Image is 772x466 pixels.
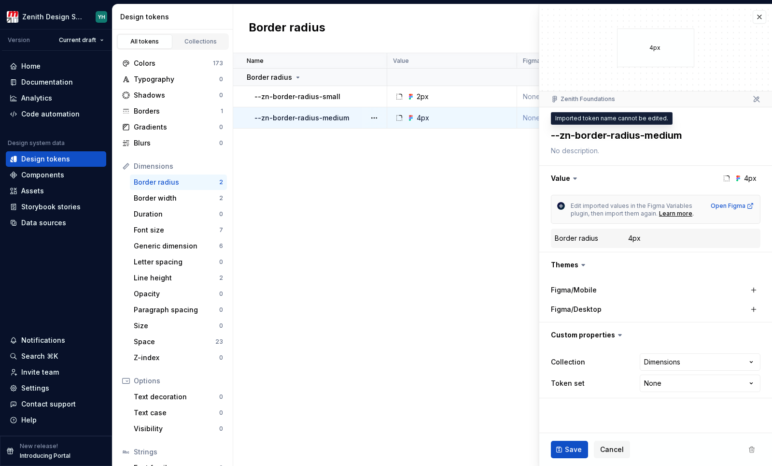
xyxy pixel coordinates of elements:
[134,90,219,100] div: Shadows
[6,167,106,183] a: Components
[118,87,227,103] a: Shadows0
[221,107,223,115] div: 1
[219,393,223,401] div: 0
[551,305,602,314] label: Figma/Desktop
[134,74,219,84] div: Typography
[21,170,64,180] div: Components
[130,254,227,270] a: Letter spacing0
[219,242,223,250] div: 6
[130,350,227,365] a: Z-index0
[55,33,108,47] button: Current draft
[219,226,223,234] div: 7
[120,12,229,22] div: Design tokens
[118,119,227,135] a: Gradients0
[6,183,106,199] a: Assets
[551,112,673,125] div: Imported token name cannot be edited.
[130,238,227,254] a: Generic dimension6
[6,215,106,231] a: Data sources
[134,392,219,402] div: Text decoration
[219,178,223,186] div: 2
[417,113,429,123] div: 4px
[130,270,227,286] a: Line height2
[517,107,623,129] td: None
[254,92,340,102] p: --zn-border-radius-small
[134,138,219,148] div: Blurs
[134,376,223,386] div: Options
[134,337,215,347] div: Space
[219,194,223,202] div: 2
[600,445,624,454] span: Cancel
[21,109,80,119] div: Code automation
[130,389,227,405] a: Text decoration0
[551,441,588,458] button: Save
[571,202,694,217] span: Edit imported values in the Figma Variables plugin, then import them again.
[21,93,52,103] div: Analytics
[20,442,58,450] p: New release!
[134,58,213,68] div: Colors
[219,306,223,314] div: 0
[8,36,30,44] div: Version
[523,57,562,65] p: Figma/Mobile
[6,58,106,74] a: Home
[130,302,227,318] a: Paragraph spacing0
[6,380,106,396] a: Settings
[134,408,219,418] div: Text case
[134,193,219,203] div: Border width
[219,425,223,433] div: 0
[254,113,349,123] p: --zn-border-radius-medium
[134,257,219,267] div: Letter spacing
[21,367,59,377] div: Invite team
[219,354,223,362] div: 0
[118,103,227,119] a: Borders1
[59,36,96,44] span: Current draft
[7,11,18,23] img: e95d57dd-783c-4905-b3fc-0c5af85c8823.png
[249,20,325,37] h2: Border radius
[551,95,615,103] div: Zenith Foundations
[21,399,76,409] div: Contact support
[6,74,106,90] a: Documentation
[215,338,223,346] div: 23
[219,75,223,83] div: 0
[6,151,106,167] a: Design tokens
[21,77,73,87] div: Documentation
[21,335,65,345] div: Notifications
[134,122,219,132] div: Gradients
[130,286,227,302] a: Opacity0
[617,29,694,67] div: 4px
[219,210,223,218] div: 0
[21,154,70,164] div: Design tokens
[6,412,106,428] button: Help
[118,72,227,87] a: Typography0
[134,289,219,299] div: Opacity
[219,91,223,99] div: 0
[517,86,623,107] td: None
[219,290,223,298] div: 0
[118,56,227,71] a: Colors173
[134,273,219,283] div: Line height
[134,424,219,434] div: Visibility
[393,57,409,65] p: Value
[134,209,219,219] div: Duration
[21,186,44,196] div: Assets
[134,305,219,315] div: Paragraph spacing
[130,222,227,238] a: Font size7
[8,139,65,147] div: Design system data
[134,447,223,457] div: Strings
[134,241,219,251] div: Generic dimension
[130,190,227,206] a: Border width2
[219,258,223,266] div: 0
[6,106,106,122] a: Code automation
[6,90,106,106] a: Analytics
[134,106,221,116] div: Borders
[2,6,110,27] button: Zenith Design SystemYH
[134,161,223,171] div: Dimensions
[692,210,694,217] span: .
[21,218,66,228] div: Data sources
[21,202,81,212] div: Storybook stories
[121,38,169,45] div: All tokens
[628,233,641,243] div: 4px
[659,210,692,218] a: Learn more
[134,353,219,363] div: Z-index
[130,421,227,437] a: Visibility0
